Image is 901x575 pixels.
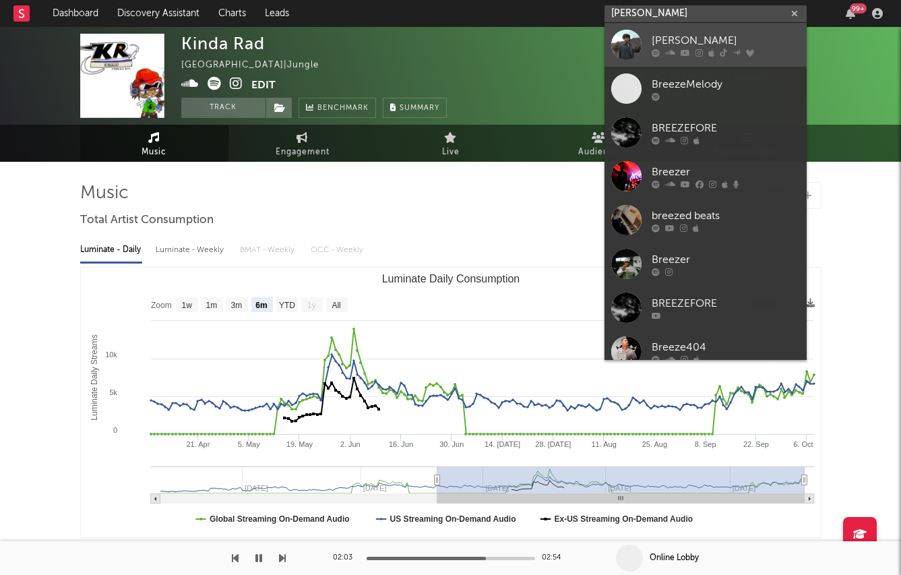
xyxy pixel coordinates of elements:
div: BREEZEFORE [652,295,800,311]
div: 99 + [850,3,867,13]
a: Breezer [604,154,807,198]
svg: Luminate Daily Consumption [81,268,821,537]
text: 19. May [286,440,313,448]
text: 21. Apr [186,440,210,448]
button: 99+ [846,8,855,19]
a: Music [80,125,228,162]
a: BREEZEFORE [604,111,807,154]
text: 5k [109,388,117,396]
text: 3m [230,301,242,310]
button: Edit [251,77,276,94]
a: BREEZEFORE [604,286,807,330]
text: YTD [278,301,294,310]
span: Audience [578,144,619,160]
div: Luminate - Daily [80,239,142,262]
div: Online Lobby [650,552,699,564]
span: Engagement [276,144,330,160]
text: 10k [105,351,117,359]
a: Audience [525,125,673,162]
text: 1m [206,301,217,310]
a: Breeze404 [604,330,807,373]
text: 6. Oct [793,440,813,448]
a: Breezer [604,242,807,286]
text: 16. Jun [388,440,412,448]
text: 2. Jun [340,440,360,448]
span: Live [442,144,460,160]
div: [PERSON_NAME] [652,32,800,49]
div: 02:03 [333,550,360,566]
text: 30. Jun [439,440,464,448]
text: Zoom [151,301,172,310]
text: 5. May [237,440,260,448]
a: Benchmark [299,98,376,118]
span: Benchmark [317,100,369,117]
button: Track [181,98,266,118]
div: Breeze404 [652,339,800,355]
text: Ex-US Streaming On-Demand Audio [554,514,693,524]
text: 8. Sep [694,440,716,448]
text: 28. [DATE] [535,440,571,448]
text: Global Streaming On-Demand Audio [210,514,350,524]
text: 25. Aug [642,440,666,448]
text: All [332,301,340,310]
text: 11. Aug [591,440,616,448]
text: 6m [255,301,267,310]
text: 0 [113,426,117,434]
text: Luminate Daily Consumption [381,273,520,284]
text: 14. [DATE] [485,440,520,448]
a: Engagement [228,125,377,162]
span: Total Artist Consumption [80,212,214,229]
a: BreezeMelody [604,67,807,111]
text: Luminate Daily Streams [89,334,98,420]
div: Luminate - Weekly [156,239,226,262]
div: BREEZEFORE [652,120,800,136]
div: Kinda Rad [181,34,265,53]
span: Summary [400,104,439,112]
text: 1y [307,301,316,310]
a: Live [377,125,525,162]
div: breezed beats [652,208,800,224]
a: breezed beats [604,198,807,242]
button: Summary [383,98,447,118]
text: 22. Sep [743,440,769,448]
span: Music [142,144,166,160]
div: Breezer [652,251,800,268]
div: Breezer [652,164,800,180]
div: [GEOGRAPHIC_DATA] | Jungle [181,57,334,73]
a: [PERSON_NAME] [604,23,807,67]
div: 02:54 [542,550,569,566]
div: BreezeMelody [652,76,800,92]
input: Search for artists [604,5,807,22]
text: US Streaming On-Demand Audio [390,514,516,524]
text: 1w [181,301,192,310]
